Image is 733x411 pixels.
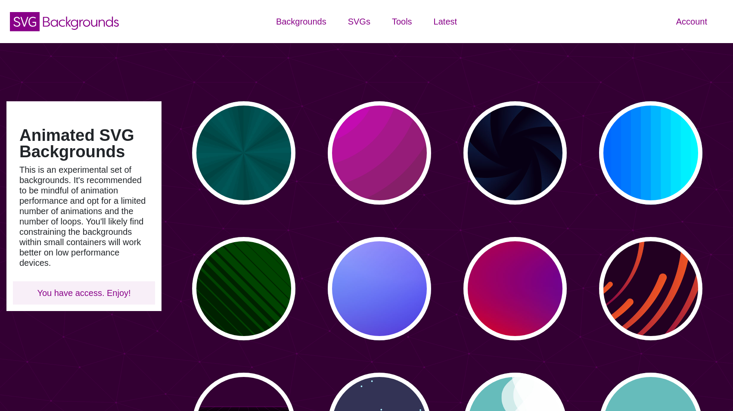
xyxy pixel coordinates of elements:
[463,237,567,340] button: animated gradient that changes to each color of the rainbow
[192,237,295,340] button: alternating stripes that get larger and smaller in a ripple pattern
[381,9,423,34] a: Tools
[599,237,702,340] button: a slow spinning tornado of design elements
[19,288,149,298] p: You have access. Enjoy!
[19,165,149,268] p: This is an experimental set of backgrounds. It's recommended to be mindful of animation performan...
[192,101,295,205] button: green rave light effect animated background
[337,9,381,34] a: SVGs
[599,101,702,205] button: blue colors that transform in a fanning motion
[265,9,337,34] a: Backgrounds
[328,101,431,205] button: pink circles in circles pulsating background
[423,9,468,34] a: Latest
[19,127,149,160] h1: Animated SVG Backgrounds
[328,237,431,340] button: animated blue and pink gradient
[463,101,567,205] button: aperture style background animated to open
[665,9,718,34] a: Account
